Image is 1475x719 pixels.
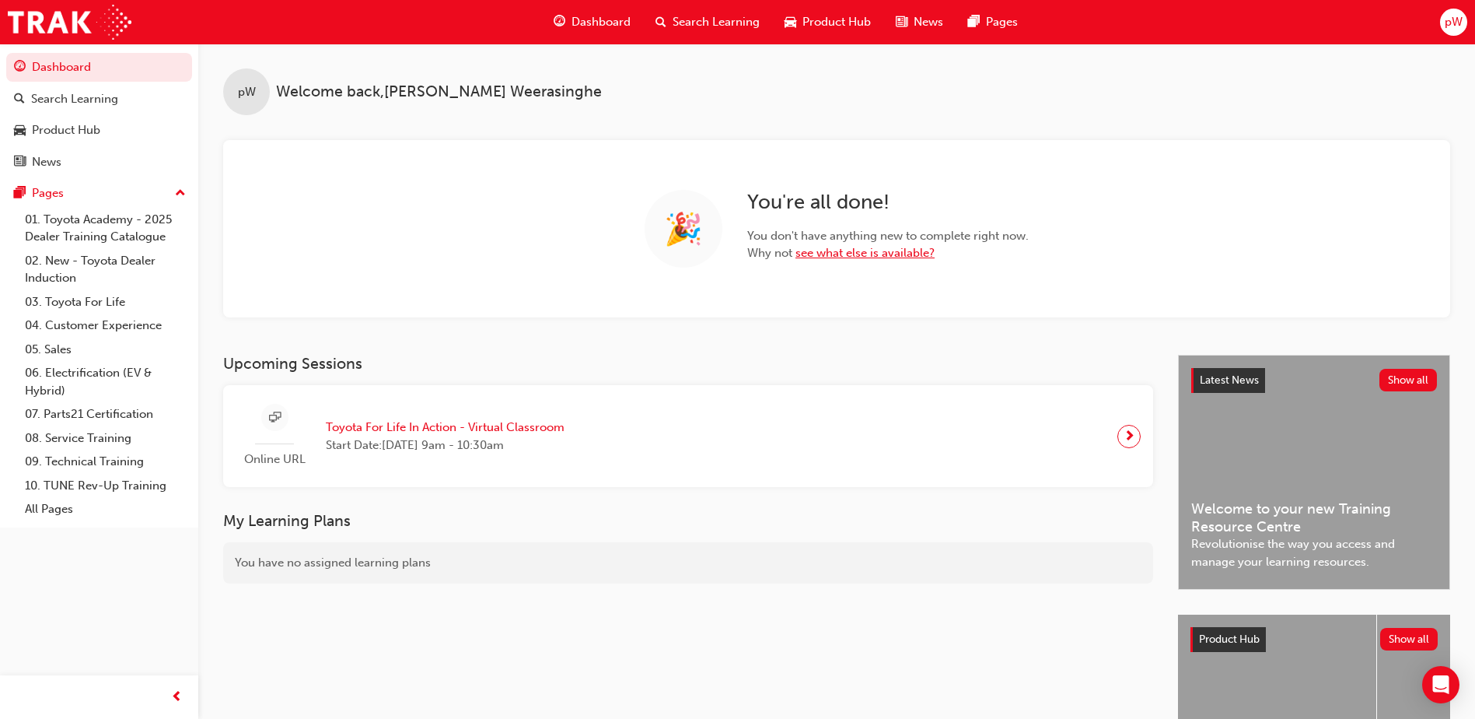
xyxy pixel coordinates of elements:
span: guage-icon [554,12,565,32]
span: You don't have anything new to complete right now. [747,227,1029,245]
div: Product Hub [32,121,100,139]
a: 04. Customer Experience [19,314,192,338]
button: Show all [1379,369,1438,391]
a: 02. New - Toyota Dealer Induction [19,249,192,290]
a: Dashboard [6,53,192,82]
a: 01. Toyota Academy - 2025 Dealer Training Catalogue [19,208,192,249]
a: 03. Toyota For Life [19,290,192,314]
a: pages-iconPages [956,6,1030,38]
span: search-icon [655,12,666,32]
span: guage-icon [14,61,26,75]
span: Dashboard [571,13,631,31]
span: Search Learning [673,13,760,31]
a: search-iconSearch Learning [643,6,772,38]
img: Trak [8,5,131,40]
div: News [32,153,61,171]
span: pages-icon [968,12,980,32]
span: Welcome to your new Training Resource Centre [1191,500,1437,535]
span: Pages [986,13,1018,31]
span: Product Hub [1199,633,1260,646]
span: pages-icon [14,187,26,201]
div: You have no assigned learning plans [223,542,1153,584]
div: Open Intercom Messenger [1422,666,1459,703]
span: Revolutionise the way you access and manage your learning resources. [1191,535,1437,570]
span: news-icon [896,12,907,32]
span: pW [238,83,256,101]
span: Online URL [236,451,313,468]
a: Product Hub [6,116,192,145]
span: news-icon [14,156,26,170]
a: Online URLToyota For Life In Action - Virtual ClassroomStart Date:[DATE] 9am - 10:30am [236,398,1141,475]
span: car-icon [14,124,26,138]
a: 07. Parts21 Certification [19,402,192,426]
span: Start Date: [DATE] 9am - 10:30am [326,437,564,454]
span: Toyota For Life In Action - Virtual Classroom [326,419,564,437]
div: Pages [32,184,64,202]
span: search-icon [14,93,25,107]
a: Latest NewsShow allWelcome to your new Training Resource CentreRevolutionise the way you access a... [1178,355,1450,590]
a: see what else is available? [795,246,935,260]
a: guage-iconDashboard [541,6,643,38]
button: Pages [6,179,192,208]
span: next-icon [1124,426,1135,447]
h3: Upcoming Sessions [223,355,1153,373]
span: up-icon [175,184,186,204]
h2: You're all done! [747,190,1029,215]
a: car-iconProduct Hub [772,6,883,38]
span: Welcome back , [PERSON_NAME] Weerasinghe [276,83,602,101]
a: 09. Technical Training [19,450,192,474]
a: news-iconNews [883,6,956,38]
a: Latest NewsShow all [1191,368,1437,393]
a: 08. Service Training [19,426,192,451]
span: prev-icon [171,688,183,707]
a: Search Learning [6,85,192,114]
a: All Pages [19,497,192,521]
span: 🎉 [664,220,703,238]
span: News [914,13,943,31]
a: 10. TUNE Rev-Up Training [19,474,192,498]
span: pW [1445,13,1463,31]
button: Show all [1380,628,1438,651]
span: Why not [747,244,1029,262]
span: car-icon [785,12,796,32]
span: sessionType_ONLINE_URL-icon [269,409,281,428]
h3: My Learning Plans [223,512,1153,530]
a: 05. Sales [19,338,192,362]
div: Search Learning [31,90,118,108]
a: News [6,148,192,177]
a: 06. Electrification (EV & Hybrid) [19,361,192,402]
button: pW [1440,9,1467,36]
a: Product HubShow all [1190,627,1438,652]
span: Product Hub [802,13,871,31]
button: DashboardSearch LearningProduct HubNews [6,50,192,179]
span: Latest News [1200,374,1259,387]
